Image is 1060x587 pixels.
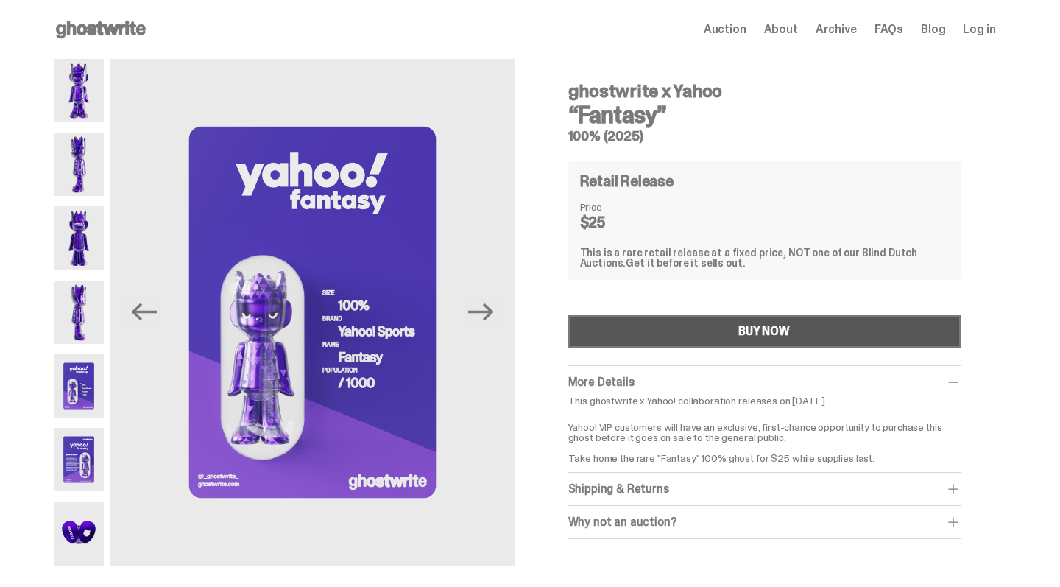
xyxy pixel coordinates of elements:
[875,24,903,35] a: FAQs
[764,24,798,35] a: About
[465,296,498,328] button: Next
[54,281,105,344] img: Yahoo-HG---4.png
[54,206,105,270] img: Yahoo-HG---3.png
[580,202,654,212] dt: Price
[738,326,790,337] div: BUY NOW
[963,24,995,35] a: Log in
[568,396,961,406] p: This ghostwrite x Yahoo! collaboration releases on [DATE].
[54,354,105,418] img: Yahoo-HG---5.png
[568,482,961,496] div: Shipping & Returns
[54,133,105,196] img: Yahoo-HG---2.png
[568,412,961,463] p: Yahoo! VIP customers will have an exclusive, first-chance opportunity to purchase this ghost befo...
[580,215,654,230] dd: $25
[54,502,105,565] img: Yahoo-HG---7.png
[54,428,105,491] img: Yahoo-HG---6.png
[580,174,674,189] h4: Retail Release
[580,247,949,268] div: This is a rare retail release at a fixed price, NOT one of our Blind Dutch Auctions.
[568,103,961,127] h3: “Fantasy”
[921,24,945,35] a: Blog
[110,59,515,566] img: Yahoo-HG---5.png
[568,374,635,390] span: More Details
[54,59,105,122] img: Yahoo-HG---1.png
[127,296,160,328] button: Previous
[568,315,961,348] button: BUY NOW
[568,515,961,530] div: Why not an auction?
[816,24,857,35] a: Archive
[568,82,961,100] h4: ghostwrite x Yahoo
[568,130,961,143] h5: 100% (2025)
[704,24,746,35] a: Auction
[626,256,745,270] span: Get it before it sells out.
